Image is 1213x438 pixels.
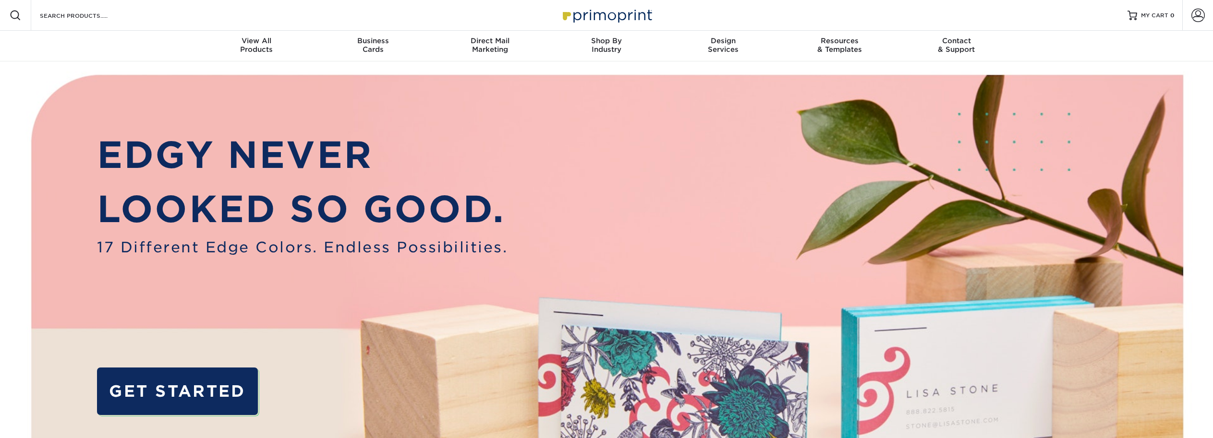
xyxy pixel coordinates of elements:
[1141,12,1168,20] span: MY CART
[198,31,315,61] a: View AllProducts
[198,36,315,45] span: View All
[548,36,665,45] span: Shop By
[898,36,1015,54] div: & Support
[781,36,898,45] span: Resources
[665,36,781,45] span: Design
[432,36,548,54] div: Marketing
[1170,12,1175,19] span: 0
[315,36,432,54] div: Cards
[548,36,665,54] div: Industry
[548,31,665,61] a: Shop ByIndustry
[198,36,315,54] div: Products
[315,36,432,45] span: Business
[315,31,432,61] a: BusinessCards
[898,36,1015,45] span: Contact
[781,31,898,61] a: Resources& Templates
[781,36,898,54] div: & Templates
[97,367,258,415] a: GET STARTED
[665,36,781,54] div: Services
[97,237,508,258] span: 17 Different Edge Colors. Endless Possibilities.
[97,182,508,237] p: LOOKED SO GOOD.
[432,36,548,45] span: Direct Mail
[898,31,1015,61] a: Contact& Support
[558,5,655,25] img: Primoprint
[97,128,508,182] p: EDGY NEVER
[39,10,133,21] input: SEARCH PRODUCTS.....
[432,31,548,61] a: Direct MailMarketing
[665,31,781,61] a: DesignServices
